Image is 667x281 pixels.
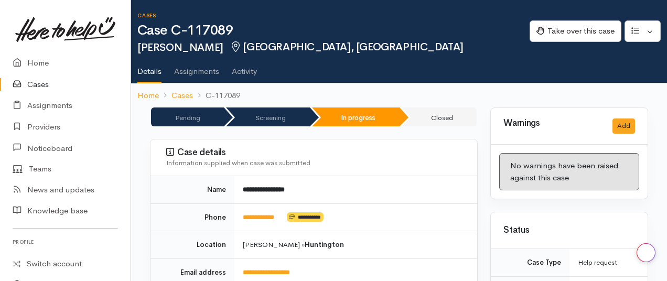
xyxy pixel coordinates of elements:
[232,53,257,82] a: Activity
[150,231,234,259] td: Location
[226,107,309,126] li: Screening
[491,249,569,276] td: Case Type
[503,118,600,128] h3: Warnings
[150,203,234,231] td: Phone
[499,153,639,190] div: No warnings have been raised against this case
[166,158,465,168] div: Information supplied when case was submitted
[13,235,118,249] h6: Profile
[530,20,621,42] button: Take over this case
[137,90,159,102] a: Home
[312,107,400,126] li: In progress
[171,90,193,102] a: Cases
[131,83,667,108] nav: breadcrumb
[137,13,530,18] h6: Cases
[230,40,464,53] span: [GEOGRAPHIC_DATA], [GEOGRAPHIC_DATA]
[137,53,162,83] a: Details
[612,118,635,134] button: Add
[150,176,234,203] td: Name
[193,90,240,102] li: C-117089
[569,249,648,276] td: Help request
[137,23,530,38] h1: Case C-117089
[166,147,465,158] h3: Case details
[243,240,344,249] span: [PERSON_NAME] »
[137,41,530,53] h2: [PERSON_NAME]
[305,240,344,249] b: Huntington
[402,107,477,126] li: Closed
[174,53,219,82] a: Assignments
[503,225,635,235] h3: Status
[151,107,224,126] li: Pending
